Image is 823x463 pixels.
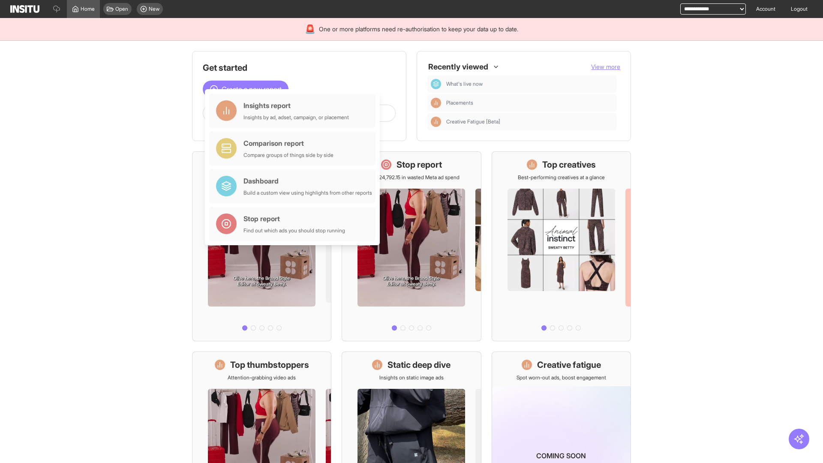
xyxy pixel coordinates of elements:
span: Placements [446,99,473,106]
div: Comparison report [243,138,333,148]
div: Insights by ad, adset, campaign, or placement [243,114,349,121]
span: Creative Fatigue [Beta] [446,118,613,125]
div: 🚨 [305,23,315,35]
div: Dashboard [431,79,441,89]
div: Insights [431,117,441,127]
span: Placements [446,99,613,106]
p: Best-performing creatives at a glance [518,174,605,181]
h1: Top creatives [542,159,596,171]
span: View more [591,63,620,70]
div: Stop report [243,213,345,224]
span: Open [115,6,128,12]
div: Dashboard [243,176,372,186]
button: View more [591,63,620,71]
img: Logo [10,5,39,13]
span: One or more platforms need re-authorisation to keep your data up to date. [319,25,518,33]
p: Save £24,792.15 in wasted Meta ad spend [363,174,460,181]
span: Create a new report [222,84,282,94]
span: New [149,6,159,12]
div: Insights report [243,100,349,111]
p: Insights on static image ads [379,374,444,381]
span: What's live now [446,81,613,87]
span: Home [81,6,95,12]
h1: Stop report [396,159,442,171]
div: Compare groups of things side by side [243,152,333,159]
a: What's live nowSee all active ads instantly [192,151,331,341]
div: Insights [431,98,441,108]
h1: Get started [203,62,396,74]
p: Attention-grabbing video ads [228,374,296,381]
span: Creative Fatigue [Beta] [446,118,500,125]
a: Stop reportSave £24,792.15 in wasted Meta ad spend [342,151,481,341]
button: Create a new report [203,81,288,98]
div: Build a custom view using highlights from other reports [243,189,372,196]
h1: Top thumbstoppers [230,359,309,371]
span: What's live now [446,81,483,87]
h1: Static deep dive [387,359,451,371]
a: Top creativesBest-performing creatives at a glance [492,151,631,341]
div: Find out which ads you should stop running [243,227,345,234]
